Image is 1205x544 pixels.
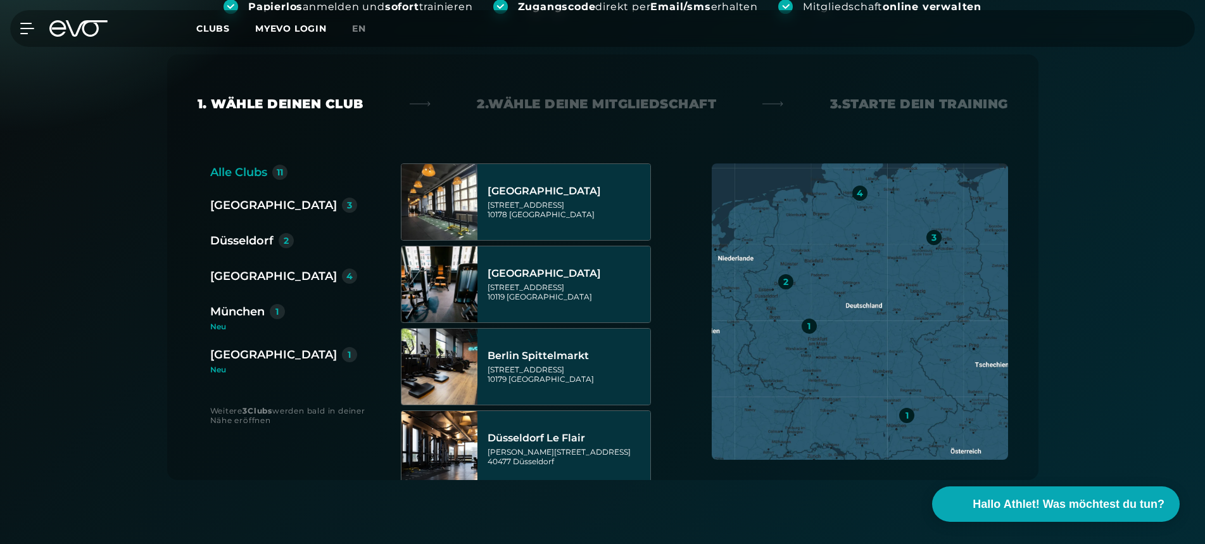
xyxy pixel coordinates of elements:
[255,23,327,34] a: MYEVO LOGIN
[401,411,477,487] img: Düsseldorf Le Flair
[210,346,337,364] div: [GEOGRAPHIC_DATA]
[488,432,647,445] div: Düsseldorf Le Flair
[401,329,477,405] img: Berlin Spittelmarkt
[488,200,647,219] div: [STREET_ADDRESS] 10178 [GEOGRAPHIC_DATA]
[488,267,647,280] div: [GEOGRAPHIC_DATA]
[284,236,289,245] div: 2
[196,22,255,34] a: Clubs
[488,350,647,362] div: Berlin Spittelmarkt
[783,277,788,286] div: 2
[210,196,337,214] div: [GEOGRAPHIC_DATA]
[210,366,357,374] div: Neu
[477,95,716,113] div: 2. Wähle deine Mitgliedschaft
[857,189,863,198] div: 4
[277,168,283,177] div: 11
[248,406,272,415] strong: Clubs
[352,23,366,34] span: en
[352,22,381,36] a: en
[488,185,647,198] div: [GEOGRAPHIC_DATA]
[401,246,477,322] img: Berlin Rosenthaler Platz
[346,272,353,281] div: 4
[243,406,248,415] strong: 3
[488,365,647,384] div: [STREET_ADDRESS] 10179 [GEOGRAPHIC_DATA]
[210,163,267,181] div: Alle Clubs
[210,267,337,285] div: [GEOGRAPHIC_DATA]
[905,411,909,420] div: 1
[488,282,647,301] div: [STREET_ADDRESS] 10119 [GEOGRAPHIC_DATA]
[401,164,477,240] img: Berlin Alexanderplatz
[488,447,647,466] div: [PERSON_NAME][STREET_ADDRESS] 40477 Düsseldorf
[932,486,1180,522] button: Hallo Athlet! Was möchtest du tun?
[210,323,367,331] div: Neu
[196,23,230,34] span: Clubs
[275,307,279,316] div: 1
[348,350,351,359] div: 1
[830,95,1008,113] div: 3. Starte dein Training
[973,496,1164,513] span: Hallo Athlet! Was möchtest du tun?
[712,163,1008,460] img: map
[931,233,937,242] div: 3
[807,322,811,331] div: 1
[210,232,274,250] div: Düsseldorf
[210,406,375,425] div: Weitere werden bald in deiner Nähe eröffnen
[198,95,363,113] div: 1. Wähle deinen Club
[210,303,265,320] div: München
[347,201,352,210] div: 3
